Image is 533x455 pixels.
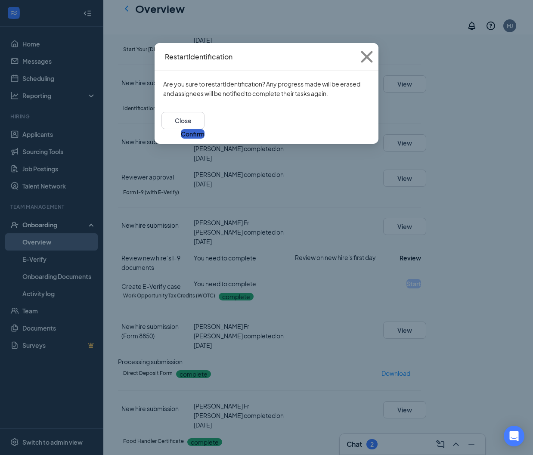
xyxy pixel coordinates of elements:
button: Close [355,43,378,71]
button: Confirm [181,129,205,139]
svg: Cross [355,45,378,68]
h4: Restart Identification [165,52,232,62]
p: Are you sure to restart Identification ? Any progress made will be erased and assignees will be n... [163,79,370,98]
div: Open Intercom Messenger [504,426,524,446]
button: Close [161,112,205,129]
